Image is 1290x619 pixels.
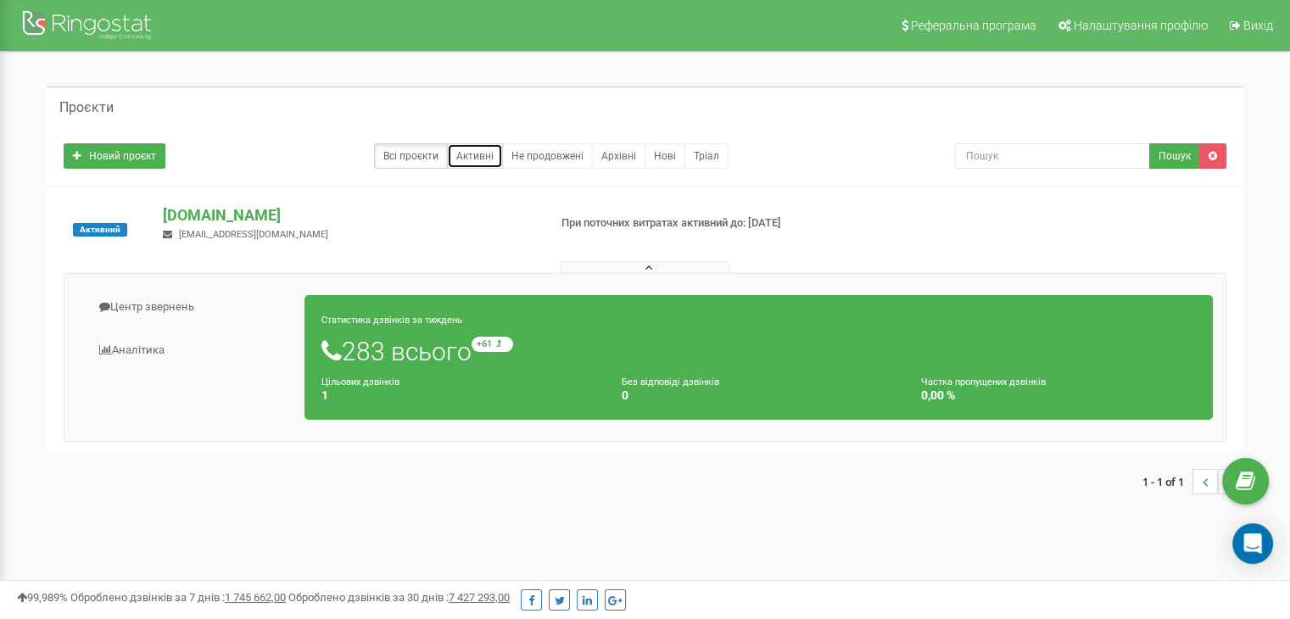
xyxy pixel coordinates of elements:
small: Частка пропущених дзвінків [921,376,1046,388]
h5: Проєкти [59,100,114,115]
span: Реферальна програма [911,19,1036,32]
a: Новий проєкт [64,143,165,169]
a: Архівні [592,143,645,169]
span: 1 - 1 of 1 [1142,469,1192,494]
h4: 0 [622,389,896,402]
span: Оброблено дзвінків за 30 днів : [288,591,510,604]
a: Активні [447,143,503,169]
u: 7 427 293,00 [449,591,510,604]
small: Без відповіді дзвінків [622,376,719,388]
h4: 1 [321,389,596,402]
div: Open Intercom Messenger [1232,523,1273,564]
a: Не продовжені [502,143,593,169]
span: [EMAIL_ADDRESS][DOMAIN_NAME] [179,229,328,240]
a: Центр звернень [77,287,305,328]
p: При поточних витратах активний до: [DATE] [561,215,833,231]
span: 99,989% [17,591,68,604]
span: Оброблено дзвінків за 7 днів : [70,591,286,604]
span: Активний [73,223,127,237]
input: Пошук [955,143,1150,169]
button: Пошук [1149,143,1200,169]
u: 1 745 662,00 [225,591,286,604]
small: +61 [472,337,513,352]
small: Цільових дзвінків [321,376,399,388]
h1: 283 всього [321,337,1196,365]
span: Налаштування профілю [1074,19,1208,32]
a: Аналiтика [77,330,305,371]
nav: ... [1142,452,1243,511]
a: Всі проєкти [374,143,448,169]
h4: 0,00 % [921,389,1196,402]
span: Вихід [1243,19,1273,32]
small: Статистика дзвінків за тиждень [321,315,462,326]
a: Тріал [684,143,729,169]
a: Нові [645,143,685,169]
p: [DOMAIN_NAME] [163,204,533,226]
